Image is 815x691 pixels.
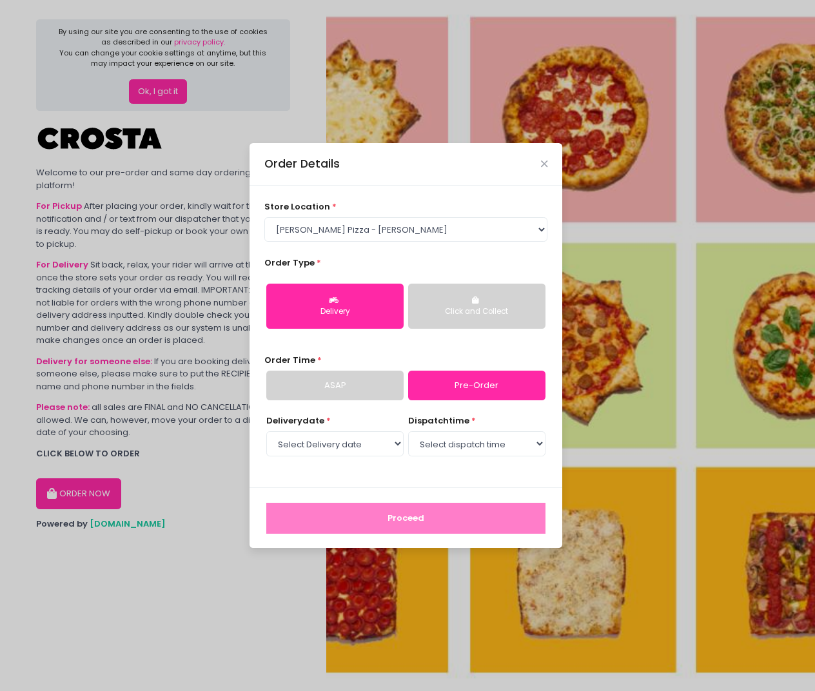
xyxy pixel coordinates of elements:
a: ASAP [266,371,404,400]
span: dispatch time [408,414,469,427]
span: Delivery date [266,414,324,427]
button: Delivery [266,284,404,329]
span: store location [264,200,330,213]
a: Pre-Order [408,371,545,400]
span: Order Time [264,354,315,366]
span: Order Type [264,257,315,269]
div: Delivery [275,306,395,318]
button: Proceed [266,503,545,534]
div: Order Details [264,155,340,172]
div: Click and Collect [417,306,536,318]
button: Close [541,161,547,167]
button: Click and Collect [408,284,545,329]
